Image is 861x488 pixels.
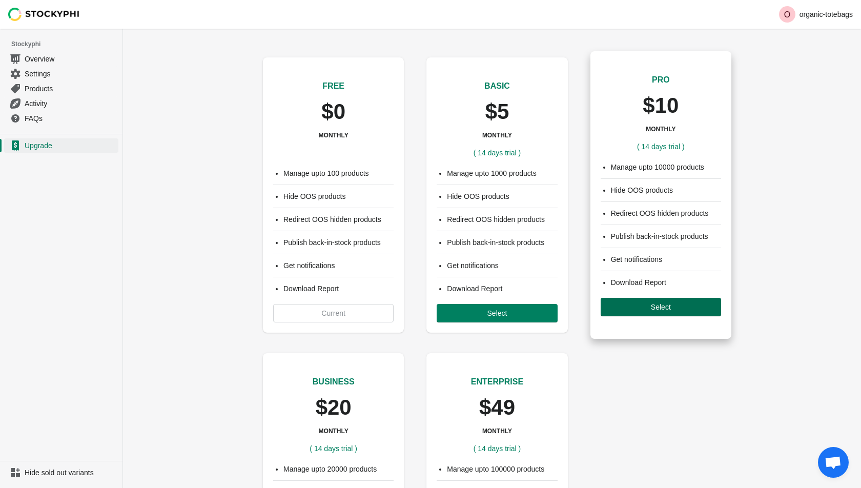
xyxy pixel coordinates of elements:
h3: MONTHLY [319,427,348,435]
text: O [784,10,790,19]
a: Upgrade [4,138,118,153]
li: Hide OOS products [447,191,557,201]
li: Manage upto 1000 products [447,168,557,178]
li: Manage upto 10000 products [611,162,721,172]
h3: MONTHLY [319,131,348,139]
span: PRO [652,75,670,84]
li: Publish back-in-stock products [283,237,394,248]
span: Upgrade [25,140,116,151]
p: $20 [316,396,352,419]
li: Publish back-in-stock products [611,231,721,241]
li: Hide OOS products [611,185,721,195]
span: Avatar with initials O [779,6,795,23]
span: ( 14 days trial ) [637,143,685,151]
span: Hide sold out variants [25,467,116,478]
a: Products [4,81,118,96]
span: ( 14 days trial ) [310,444,357,453]
p: organic-totebags [799,10,853,18]
p: $10 [643,94,679,117]
span: BUSINESS [313,377,355,386]
li: Publish back-in-stock products [447,237,557,248]
a: Open chat [818,447,849,478]
li: Hide OOS products [283,191,394,201]
li: Manage upto 100 products [283,168,394,178]
li: Redirect OOS hidden products [283,214,394,225]
span: BASIC [484,82,510,90]
span: ENTERPRISE [471,377,523,386]
li: Redirect OOS hidden products [611,208,721,218]
span: Select [487,309,507,317]
li: Get notifications [611,254,721,265]
li: Get notifications [283,260,394,271]
li: Download Report [283,283,394,294]
li: Manage upto 20000 products [283,464,394,474]
li: Manage upto 100000 products [447,464,557,474]
span: Settings [25,69,116,79]
h3: MONTHLY [482,131,512,139]
a: Settings [4,66,118,81]
li: Download Report [447,283,557,294]
a: FAQs [4,111,118,126]
h3: MONTHLY [482,427,512,435]
span: Overview [25,54,116,64]
li: Download Report [611,277,721,288]
button: Select [437,304,557,322]
p: $49 [479,396,515,419]
a: Overview [4,51,118,66]
h3: MONTHLY [646,125,675,133]
span: Select [651,303,671,311]
span: Stockyphi [11,39,122,49]
span: ( 14 days trial ) [474,444,521,453]
img: Stockyphi [8,8,80,21]
span: FREE [322,82,344,90]
span: ( 14 days trial ) [474,149,521,157]
button: Select [601,298,721,316]
span: Products [25,84,116,94]
span: Activity [25,98,116,109]
a: Activity [4,96,118,111]
li: Get notifications [447,260,557,271]
li: Redirect OOS hidden products [447,214,557,225]
a: Hide sold out variants [4,465,118,480]
p: $5 [485,100,509,123]
p: $0 [321,100,345,123]
span: FAQs [25,113,116,124]
button: Avatar with initials Oorganic-totebags [775,4,857,25]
